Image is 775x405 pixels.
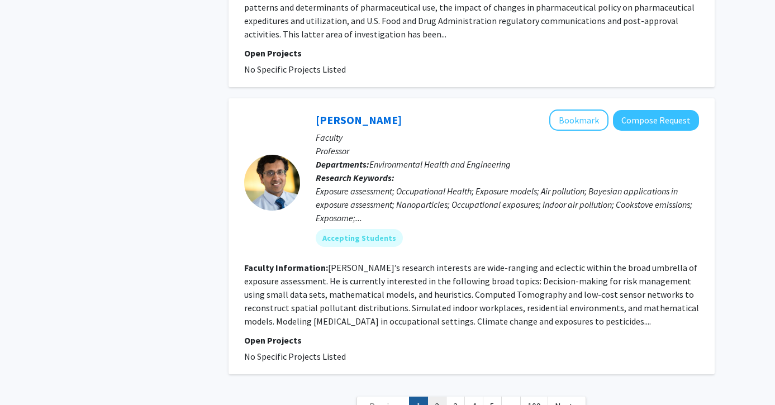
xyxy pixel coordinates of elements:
[244,351,346,362] span: No Specific Projects Listed
[316,113,402,127] a: [PERSON_NAME]
[244,262,328,273] b: Faculty Information:
[316,131,699,144] p: Faculty
[316,159,369,170] b: Departments:
[244,333,699,347] p: Open Projects
[316,184,699,225] div: Exposure assessment; Occupational Health; Exposure models; Air pollution; Bayesian applications i...
[244,64,346,75] span: No Specific Projects Listed
[244,262,699,327] fg-read-more: [PERSON_NAME]’s research interests are wide-ranging and eclectic within the broad umbrella of exp...
[316,229,403,247] mat-chip: Accepting Students
[8,355,47,397] iframe: Chat
[613,110,699,131] button: Compose Request to Gurumurthy Ramachandran
[316,172,394,183] b: Research Keywords:
[369,159,511,170] span: Environmental Health and Engineering
[316,144,699,158] p: Professor
[549,109,608,131] button: Add Gurumurthy Ramachandran to Bookmarks
[244,46,699,60] p: Open Projects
